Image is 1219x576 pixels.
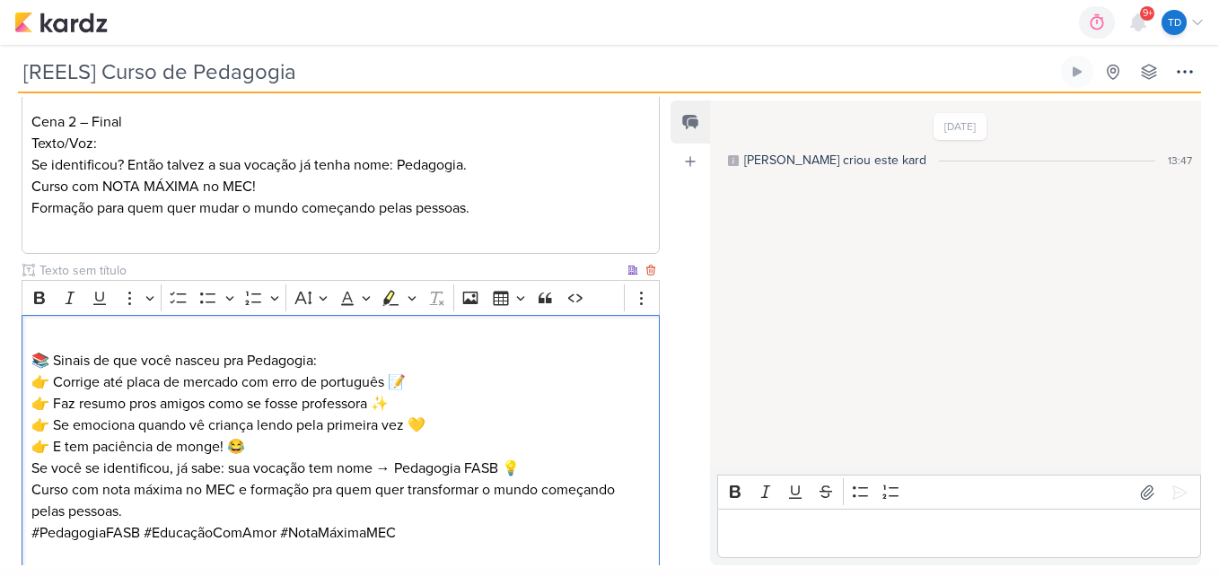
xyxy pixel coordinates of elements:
[744,151,926,170] div: [PERSON_NAME] criou este kard
[717,509,1201,558] div: Editor editing area: main
[14,12,108,33] img: kardz.app
[1168,153,1192,169] div: 13:47
[31,111,651,133] p: Cena 2 – Final
[1143,6,1153,21] span: 9+
[18,56,1057,88] input: Kard Sem Título
[31,133,651,176] p: Texto/Voz: Se identificou? Então talvez a sua vocação já tenha nome: Pedagogia.
[1168,14,1181,31] p: Td
[31,328,651,458] p: 📚 Sinais de que você nasceu pra Pedagogia: 👉 Corrige até placa de mercado com erro de português 📝...
[1070,65,1084,79] div: Ligar relógio
[1162,10,1187,35] div: Thais de carvalho
[31,458,651,522] p: Se você se identificou, já sabe: sua vocação tem nome → Pedagogia FASB 💡 Curso com nota máxima no...
[717,475,1201,510] div: Editor toolbar
[31,176,651,219] p: Curso com NOTA MÁXIMA no MEC! Formação para quem quer mudar o mundo começando pelas pessoas.
[36,261,624,280] input: Texto sem título
[31,522,651,565] p: #PedagogiaFASB #EducaçãoComAmor #NotaMáximaMEC
[22,280,660,315] div: Editor toolbar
